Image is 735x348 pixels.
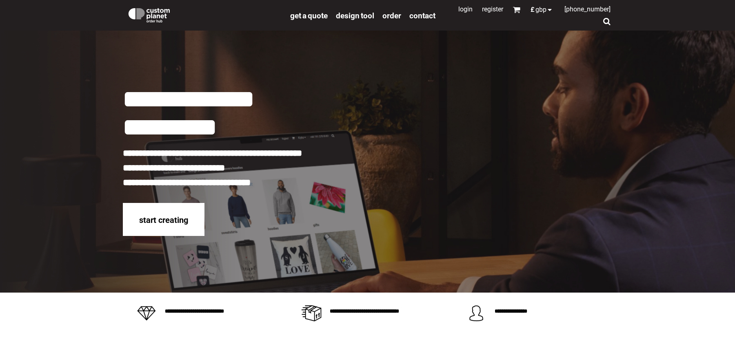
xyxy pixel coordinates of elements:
a: Register [482,5,503,13]
span: £ [531,7,535,13]
a: order [382,11,401,20]
a: Contact [409,11,435,20]
a: get a quote [290,11,328,20]
a: Custom Planet [123,2,286,26]
img: Custom Planet [127,6,171,22]
span: [PHONE_NUMBER] [564,5,611,13]
span: start creating [139,215,188,225]
span: GBP [535,7,546,13]
a: Login [458,5,473,13]
a: design tool [336,11,374,20]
